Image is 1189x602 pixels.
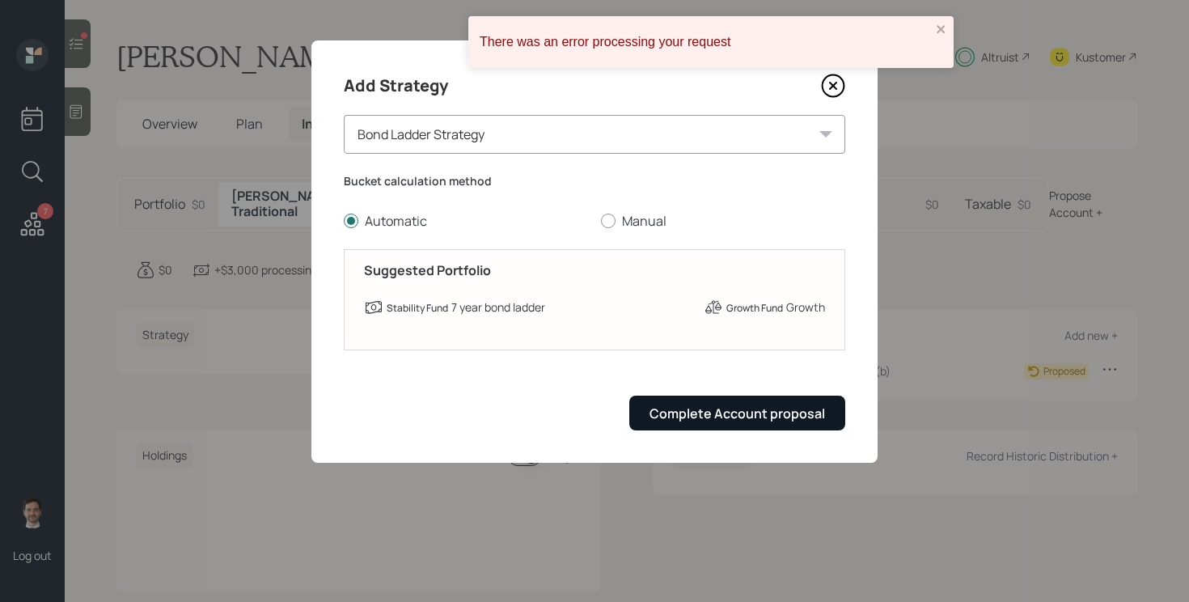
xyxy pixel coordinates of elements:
[344,73,448,99] h4: Add Strategy
[364,263,825,278] h5: Suggested Portfolio
[344,115,845,154] div: Bond Ladder Strategy
[726,302,783,316] label: Growth Fund
[344,212,588,230] label: Automatic
[650,405,825,422] div: Complete Account proposal
[936,23,947,38] button: close
[786,299,825,316] div: Growth
[387,302,448,316] label: Stability Fund
[451,299,545,316] div: 7 year bond ladder
[480,35,931,49] div: There was an error processing your request
[601,212,845,230] label: Manual
[344,173,845,189] label: Bucket calculation method
[629,396,845,430] button: Complete Account proposal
